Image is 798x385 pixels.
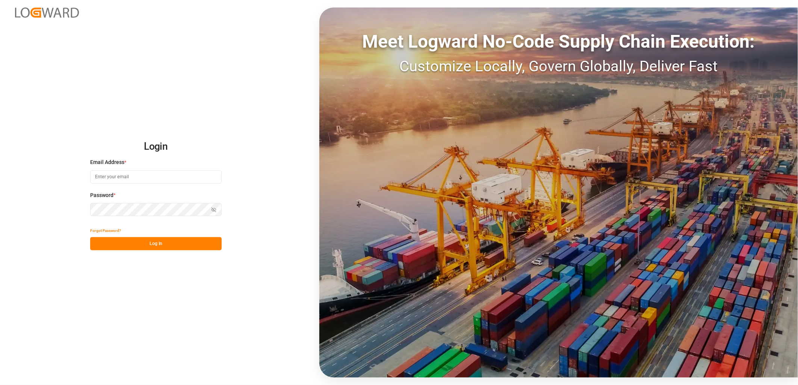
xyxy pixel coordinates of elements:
[90,191,113,199] span: Password
[90,158,124,166] span: Email Address
[90,237,222,250] button: Log In
[90,224,121,237] button: Forgot Password?
[90,135,222,159] h2: Login
[90,170,222,183] input: Enter your email
[319,28,798,55] div: Meet Logward No-Code Supply Chain Execution:
[319,55,798,78] div: Customize Locally, Govern Globally, Deliver Fast
[15,8,79,18] img: Logward_new_orange.png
